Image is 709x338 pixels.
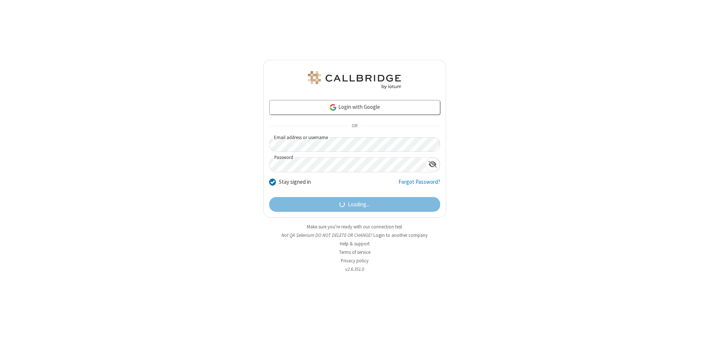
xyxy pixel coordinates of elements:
img: google-icon.png [329,103,337,111]
a: Forgot Password? [398,178,440,192]
button: Loading... [269,197,440,212]
span: Loading... [348,200,370,209]
li: Not QA Selenium DO NOT DELETE OR CHANGE? [263,232,446,239]
a: Privacy policy [341,258,369,264]
a: Help & support [340,241,370,247]
label: Stay signed in [279,178,311,186]
img: QA Selenium DO NOT DELETE OR CHANGE [306,71,403,89]
a: Terms of service [339,249,370,255]
a: Make sure you're ready with our connection test [307,224,402,230]
span: OR [349,121,360,131]
button: Login to another company [373,232,428,239]
input: Password [270,158,425,172]
li: v2.6.351.0 [263,266,446,273]
div: Show password [425,158,440,171]
a: Login with Google [269,100,440,115]
input: Email address or username [269,137,440,152]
